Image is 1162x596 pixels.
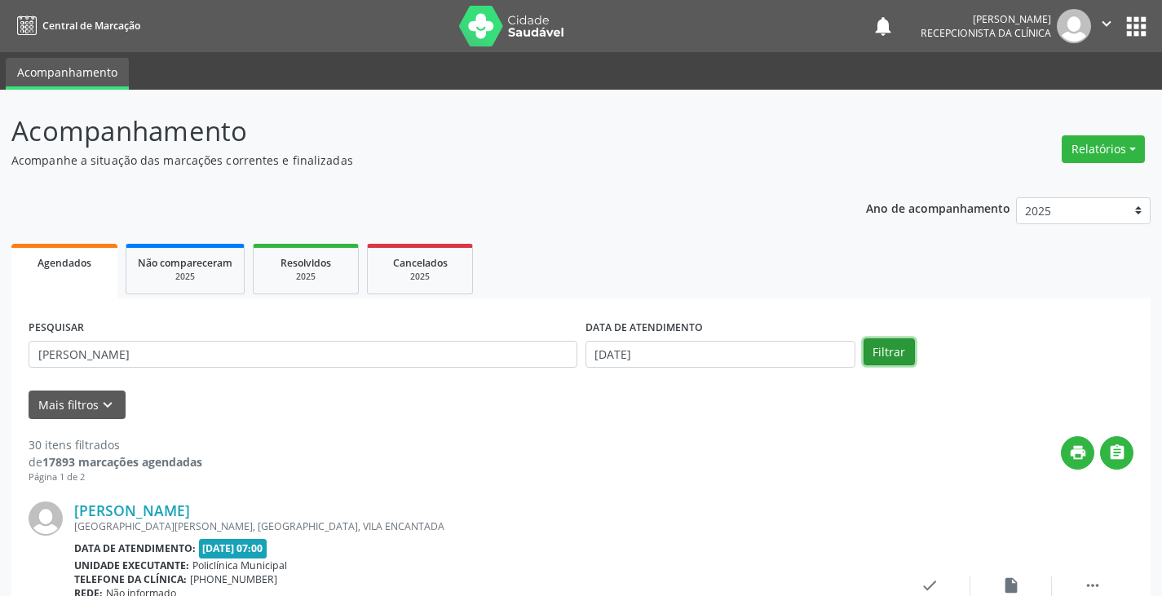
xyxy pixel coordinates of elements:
span: Agendados [38,256,91,270]
div: Página 1 de 2 [29,470,202,484]
p: Ano de acompanhamento [866,197,1010,218]
span: [DATE] 07:00 [199,539,267,558]
i: print [1069,444,1087,461]
button: notifications [872,15,895,38]
i: insert_drive_file [1002,576,1020,594]
span: Não compareceram [138,256,232,270]
a: Central de Marcação [11,12,140,39]
span: Central de Marcação [42,19,140,33]
button: print [1061,436,1094,470]
b: Unidade executante: [74,558,189,572]
span: Resolvidos [281,256,331,270]
div: 2025 [265,271,347,283]
strong: 17893 marcações agendadas [42,454,202,470]
label: PESQUISAR [29,316,84,341]
img: img [29,501,63,536]
p: Acompanhe a situação das marcações correntes e finalizadas [11,152,809,169]
button: apps [1122,12,1151,41]
div: [PERSON_NAME] [921,12,1051,26]
i: keyboard_arrow_down [99,396,117,414]
input: Selecione um intervalo [585,341,855,369]
span: Policlínica Municipal [192,558,287,572]
span: [PHONE_NUMBER] [190,572,277,586]
b: Telefone da clínica: [74,572,187,586]
a: Acompanhamento [6,58,129,90]
i:  [1098,15,1116,33]
span: Cancelados [393,256,448,270]
p: Acompanhamento [11,111,809,152]
div: 2025 [379,271,461,283]
div: 30 itens filtrados [29,436,202,453]
div: [GEOGRAPHIC_DATA][PERSON_NAME], [GEOGRAPHIC_DATA], VILA ENCANTADA [74,519,889,533]
button: Filtrar [864,338,915,366]
label: DATA DE ATENDIMENTO [585,316,703,341]
button:  [1091,9,1122,43]
button:  [1100,436,1133,470]
button: Relatórios [1062,135,1145,163]
button: Mais filtroskeyboard_arrow_down [29,391,126,419]
div: 2025 [138,271,232,283]
i: check [921,576,939,594]
b: Data de atendimento: [74,541,196,555]
i:  [1108,444,1126,461]
span: Recepcionista da clínica [921,26,1051,40]
div: de [29,453,202,470]
i:  [1084,576,1102,594]
a: [PERSON_NAME] [74,501,190,519]
input: Nome, CNS [29,341,577,369]
img: img [1057,9,1091,43]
